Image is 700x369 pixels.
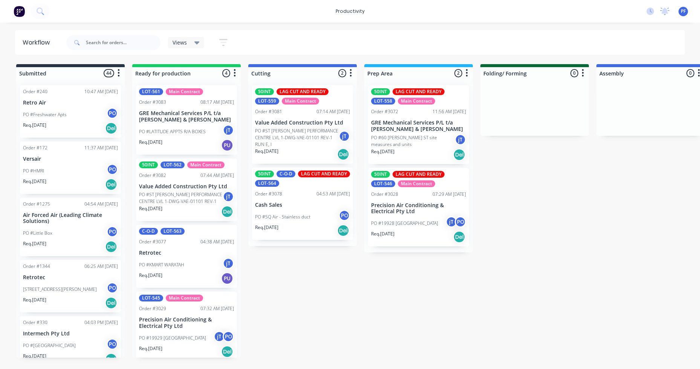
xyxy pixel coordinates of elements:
[223,191,234,202] div: jT
[136,225,237,288] div: C-O-DLOT-563Order #307704:38 AM [DATE]RetrotecPO #KMART WARATAHjTReq.[DATE]PU
[455,134,466,145] div: jT
[107,226,118,237] div: PO
[681,8,686,15] span: PF
[453,231,465,243] div: Del
[105,178,117,191] div: Del
[277,88,329,95] div: LAG CUT AND READY
[255,202,350,208] p: Cash Sales
[255,98,279,105] div: LOT-559
[221,206,233,218] div: Del
[277,171,295,177] div: C-O-D
[255,171,274,177] div: 50INT
[139,295,163,301] div: LOT-545
[453,149,465,161] div: Del
[23,331,118,337] p: Intermech Pty Ltd
[371,120,466,132] p: GRE Mechanical Services P/L t/a [PERSON_NAME] & [PERSON_NAME]
[84,201,118,208] div: 04:54 AM [DATE]
[23,145,47,151] div: Order #172
[107,282,118,294] div: PO
[446,216,457,228] div: jT
[173,38,187,46] span: Views
[221,346,233,358] div: Del
[255,214,310,220] p: PO #SQ Air - Stainless duct
[371,202,466,215] p: Precision Air Conditioning & Electrical Pty Ltd
[84,145,118,151] div: 11:37 AM [DATE]
[371,171,390,178] div: 50INT
[139,161,158,168] div: 50INT
[371,88,390,95] div: 50INT
[255,191,282,197] div: Order #3078
[136,292,237,361] div: LOT-545Main ContractOrder #302907:32 AM [DATE]Precision Air Conditioning & Electrical Pty LtdPO #...
[139,172,166,179] div: Order #3082
[23,38,53,47] div: Workflow
[200,172,234,179] div: 07:44 AM [DATE]
[298,171,350,177] div: LAG CUT AND READY
[23,240,46,247] p: Req. [DATE]
[23,212,118,225] p: Air Forced Air (Leading Climate Solutions)
[316,108,350,115] div: 07:14 AM [DATE]
[255,148,278,155] p: Req. [DATE]
[23,156,118,162] p: Versair
[371,231,394,237] p: Req. [DATE]
[20,198,121,257] div: Order #127504:54 AM [DATE]Air Forced Air (Leading Climate Solutions)PO #Little BoxPOReq.[DATE]Del
[337,148,349,160] div: Del
[139,317,234,329] p: Precision Air Conditioning & Electrical Pty Ltd
[107,338,118,350] div: PO
[371,220,438,227] p: PO #19928 [GEOGRAPHIC_DATA]
[255,88,274,95] div: 50INT
[105,122,117,134] div: Del
[223,331,234,342] div: PO
[200,238,234,245] div: 04:38 AM [DATE]
[139,345,162,352] p: Req. [DATE]
[136,158,237,221] div: 50INTLOT-562Main ContractOrder #308207:44 AM [DATE]Value Added Construction Pty LtdPO #ST [PERSON...
[14,6,25,17] img: Factory
[139,335,206,341] p: PO #19929 [GEOGRAPHIC_DATA]
[139,99,166,106] div: Order #3083
[368,168,469,247] div: 50INTLAG CUT AND READYLOT-546Main ContractOrder #302807:29 AM [DATE]Precision Air Conditioning & ...
[160,161,185,168] div: LOT-562
[282,98,319,105] div: Main Contract
[23,263,50,270] div: Order #1344
[433,108,466,115] div: 11:56 AM [DATE]
[200,99,234,106] div: 08:17 AM [DATE]
[20,316,121,369] div: Order #33004:03 PM [DATE]Intermech Pty LtdPO #[GEOGRAPHIC_DATA]POReq.[DATE]Del
[105,353,117,365] div: Del
[337,224,349,237] div: Del
[223,125,234,136] div: jT
[139,88,163,95] div: LOT-561
[20,260,121,312] div: Order #134406:25 AM [DATE]Retrotec[STREET_ADDRESS][PERSON_NAME]POReq.[DATE]Del
[136,85,237,155] div: LOT-561Main ContractOrder #308308:17 AM [DATE]GRE Mechanical Services P/L t/a [PERSON_NAME] & [PE...
[393,171,445,178] div: LAG CUT AND READY
[23,88,47,95] div: Order #240
[255,120,350,126] p: Value Added Construction Pty Ltd
[20,141,121,194] div: Order #17211:37 AM [DATE]VersairPO #HMRIPOReq.[DATE]Del
[371,180,395,187] div: LOT-546
[371,191,398,198] div: Order #3028
[105,241,117,253] div: Del
[139,238,166,245] div: Order #3077
[398,180,435,187] div: Main Contract
[371,134,455,148] p: PO #60 [PERSON_NAME] ST site measures and units
[187,161,225,168] div: Main Contract
[393,88,445,95] div: LAG CUT AND READY
[139,128,206,135] p: PO #LATITUDE APPTS R/A BOXES
[371,98,395,105] div: LOT-558
[139,205,162,212] p: Req. [DATE]
[23,201,50,208] div: Order #1275
[23,230,52,237] p: PO #Little Box
[166,88,203,95] div: Main Contract
[23,178,46,185] p: Req. [DATE]
[200,305,234,312] div: 07:32 AM [DATE]
[23,111,67,118] p: PO #Freshwater Apts
[223,258,234,269] div: jT
[139,305,166,312] div: Order #3029
[255,224,278,231] p: Req. [DATE]
[84,319,118,326] div: 04:03 PM [DATE]
[23,342,76,349] p: PO #[GEOGRAPHIC_DATA]
[139,139,162,146] p: Req. [DATE]
[255,180,279,187] div: LOT-564
[252,168,353,240] div: 50INTC-O-DLAG CUT AND READYLOT-564Order #307804:53 AM [DATE]Cash SalesPO #SQ Air - Stainless duct...
[166,295,203,301] div: Main Contract
[107,164,118,175] div: PO
[139,261,184,268] p: PO #KMART WARATAH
